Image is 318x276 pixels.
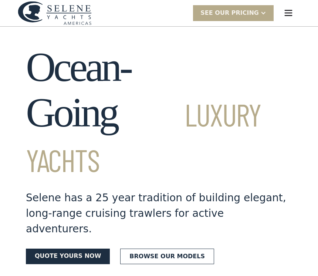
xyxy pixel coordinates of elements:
div: menu [277,1,300,25]
h1: Ocean-Going [26,44,292,181]
div: SEE Our Pricing [193,5,274,21]
a: Browse our models [120,249,214,264]
a: home [18,1,92,25]
a: Quote yours now [26,249,110,264]
img: logo [18,1,92,25]
span: Luxury Yachts [26,95,261,178]
div: SEE Our Pricing [200,9,259,17]
div: Selene has a 25 year tradition of building elegant, long-range cruising trawlers for active adven... [26,190,292,237]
